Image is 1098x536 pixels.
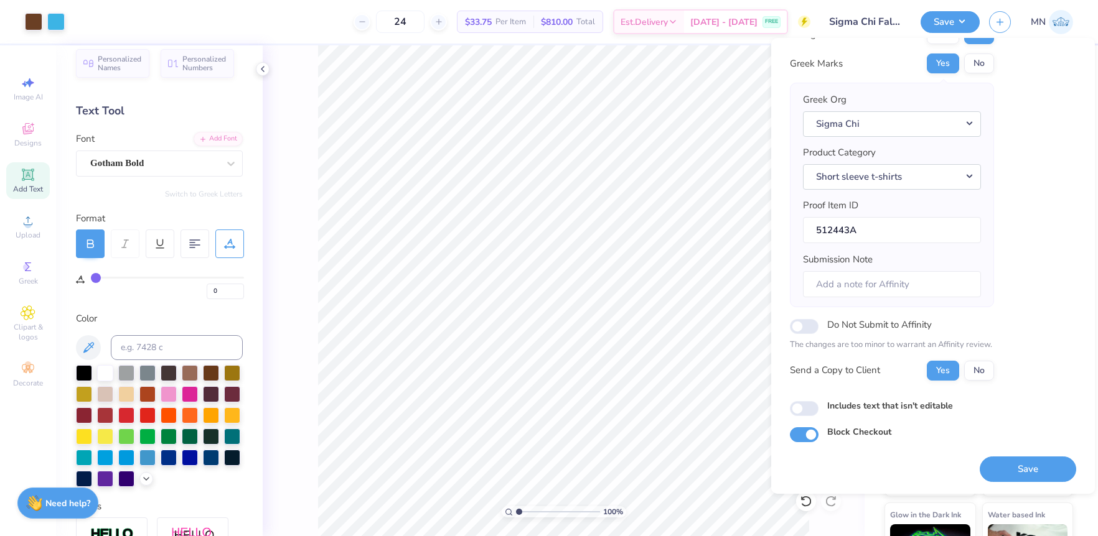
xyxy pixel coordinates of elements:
span: 100 % [603,506,623,517]
span: Total [576,16,595,29]
button: Save [980,456,1076,482]
label: Block Checkout [827,425,891,438]
span: Clipart & logos [6,322,50,342]
label: Proof Item ID [803,198,858,213]
label: Greek Org [803,93,847,107]
label: Includes text that isn't editable [827,399,953,412]
button: No [964,361,994,381]
label: Product Category [803,146,876,160]
button: No [964,53,994,73]
div: Format [76,211,244,226]
a: MN [1031,10,1073,34]
input: e.g. 7428 c [111,335,243,360]
input: – – [376,11,425,33]
span: Decorate [13,378,43,388]
input: Untitled Design [820,9,911,34]
div: Text Tool [76,103,243,119]
span: Est. Delivery [621,16,668,29]
label: Submission Note [803,252,873,267]
span: MN [1031,15,1046,29]
label: Do Not Submit to Affinity [827,317,932,333]
button: Yes [927,361,959,381]
p: The changes are too minor to warrant an Affinity review. [790,339,994,351]
span: $810.00 [541,16,573,29]
span: Image AI [14,92,43,102]
button: Sigma Chi [803,111,981,137]
span: Greek [19,276,38,286]
button: Switch to Greek Letters [165,189,243,199]
span: [DATE] - [DATE] [690,16,758,29]
input: Add a note for Affinity [803,271,981,298]
button: Short sleeve t-shirts [803,164,981,190]
span: Personalized Names [98,55,142,72]
strong: Need help? [45,497,90,509]
span: Add Text [13,184,43,194]
button: Save [921,11,980,33]
div: Color [76,312,243,326]
div: Add Font [194,132,243,146]
span: Personalized Numbers [182,55,227,72]
button: Yes [927,53,959,73]
div: Styles [76,499,243,514]
span: Water based Ink [988,508,1045,521]
div: Greek Marks [790,57,843,71]
span: FREE [765,17,778,26]
img: Mark Navarro [1049,10,1073,34]
span: Per Item [495,16,526,29]
span: Designs [14,138,42,148]
span: $33.75 [465,16,492,29]
span: Glow in the Dark Ink [890,508,961,521]
div: Send a Copy to Client [790,363,880,377]
span: Upload [16,230,40,240]
label: Font [76,132,95,146]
